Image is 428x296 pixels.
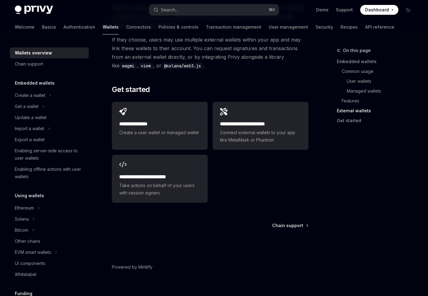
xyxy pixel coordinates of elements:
code: @solana/web3.js [161,62,203,69]
a: Dashboard [360,5,398,15]
div: Update a wallet [15,114,47,121]
a: Features [342,96,418,106]
div: Import a wallet [15,125,44,132]
span: Take actions on behalf of your users with session signers [119,182,200,197]
div: Solana [15,215,29,223]
div: EVM smart wallets [15,249,51,256]
img: dark logo [15,6,53,14]
a: Managed wallets [347,86,418,96]
span: Chain support [272,222,303,229]
a: Recipes [340,20,358,34]
a: Demo [316,7,328,13]
a: UI components [10,258,89,269]
a: External wallets [337,106,418,116]
div: Whitelabel [15,271,36,278]
span: Connect external wallets to your app like MetaMask or Phantom [220,129,301,144]
a: Embedded wallets [337,57,418,66]
div: Other chains [15,238,40,245]
a: Get started [337,116,418,126]
h5: Embedded wallets [15,79,55,87]
a: Other chains [10,236,89,247]
a: Basics [42,20,56,34]
a: Common usage [342,66,418,76]
span: If they choose, users may use multiple external wallets within your app and may link these wallet... [112,35,308,70]
code: viem [138,62,153,69]
a: User wallets [347,76,418,86]
div: UI components [15,260,45,267]
a: Support [336,7,353,13]
a: Update a wallet [10,112,89,123]
span: Get started [112,85,150,94]
a: Chain support [10,58,89,70]
a: Transaction management [206,20,261,34]
div: Search... [161,6,178,14]
div: Create a wallet [15,92,45,99]
div: Enabling offline actions with user wallets [15,166,85,180]
span: On this page [343,47,371,54]
span: Create a user wallet or managed wallet [119,129,200,136]
div: Get a wallet [15,103,39,110]
div: Chain support [15,60,43,68]
a: Whitelabel [10,269,89,280]
span: Dashboard [365,7,389,13]
h5: Using wallets [15,192,44,199]
button: Search...⌘K [149,4,279,15]
a: Chain support [272,222,308,229]
a: Enabling server-side access to user wallets [10,145,89,164]
div: Bitcoin [15,226,28,234]
a: Enabling offline actions with user wallets [10,164,89,182]
a: Wallets overview [10,47,89,58]
a: Connectors [126,20,151,34]
div: Wallets overview [15,49,52,57]
a: Policies & controls [158,20,198,34]
a: User management [269,20,308,34]
a: Welcome [15,20,35,34]
a: Wallets [103,20,119,34]
button: Toggle dark mode [403,5,413,15]
code: wagmi [120,62,137,69]
div: Enabling server-side access to user wallets [15,147,85,162]
a: Authentication [63,20,95,34]
div: Export a wallet [15,136,45,143]
span: ⌘ K [269,7,275,12]
a: Security [316,20,333,34]
a: API reference [365,20,394,34]
a: Export a wallet [10,134,89,145]
a: Powered by Mintlify [112,264,153,270]
div: Ethereum [15,204,34,212]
